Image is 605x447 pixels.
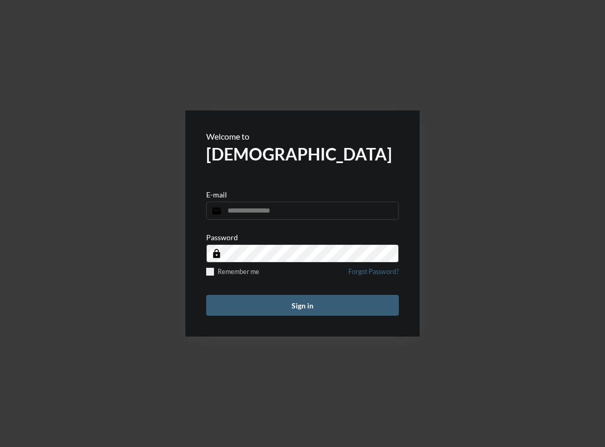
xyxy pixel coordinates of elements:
[348,268,399,282] a: Forgot Password?
[206,268,259,276] label: Remember me
[206,131,399,141] p: Welcome to
[206,190,227,199] p: E-mail
[206,144,399,164] h2: [DEMOGRAPHIC_DATA]
[206,233,238,242] p: Password
[206,295,399,316] button: Sign in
